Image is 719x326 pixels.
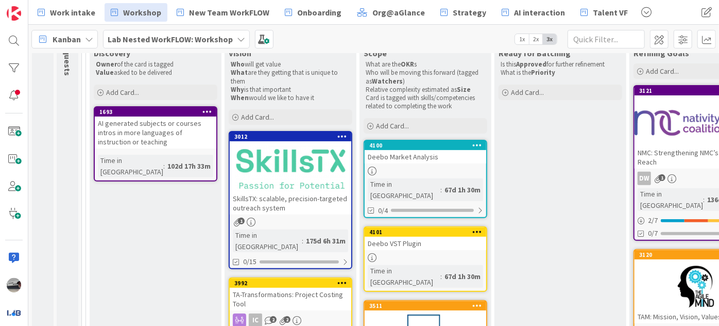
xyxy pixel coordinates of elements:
div: 3992TA-Transformations: Project Costing Tool [230,279,351,311]
div: 175d 6h 31m [303,235,348,247]
a: AI interaction [495,3,571,22]
span: : [440,271,442,282]
strong: When [231,93,249,102]
span: New Team WorkFLOW [189,6,269,19]
img: Visit kanbanzone.com [7,6,21,21]
b: Lab Nested WorkFLOW: Workshop [108,34,233,44]
div: Time in [GEOGRAPHIC_DATA] [98,155,163,177]
span: : [703,194,705,205]
span: : [163,160,165,172]
span: Work intake [50,6,95,19]
span: 1 [659,174,665,181]
div: Time in [GEOGRAPHIC_DATA] [368,265,440,288]
div: 67d 1h 30m [442,271,483,282]
p: will get value [231,60,350,69]
div: 102d 17h 33m [165,160,213,172]
span: Strategy [453,6,486,19]
div: 4100 [369,142,486,149]
span: 1 [238,218,245,224]
a: Workshop [105,3,167,22]
img: jB [7,278,21,292]
p: asked to be delivered [96,69,215,77]
div: Deebo VST Plugin [365,237,486,250]
p: is that important [231,86,350,94]
div: 3511 [365,301,486,311]
div: 4101Deebo VST Plugin [365,227,486,250]
span: 2 [284,316,290,323]
div: AI generated subjects or courses intros in more languages of instruction or teaching [95,117,216,149]
p: would we like to have it [231,94,350,102]
p: Who will be moving this forward (tagged as ) [366,69,485,86]
span: Add Card... [106,88,139,97]
div: 4101 [369,229,486,236]
div: 3012 [230,132,351,141]
a: Strategy [434,3,492,22]
a: Onboarding [279,3,348,22]
span: 0/4 [378,205,388,216]
strong: OKR [401,60,414,69]
p: What are the s [366,60,485,69]
span: : [302,235,303,247]
span: Kanban [53,33,81,45]
a: Work intake [31,3,101,22]
p: of the card is tagged [96,60,215,69]
strong: Watchers [372,77,403,86]
strong: Value [96,68,114,77]
span: Add Card... [646,67,679,76]
div: Time in [GEOGRAPHIC_DATA] [638,188,703,211]
strong: Approved [516,60,546,69]
span: 3x [543,34,557,44]
div: 3012 [234,133,351,140]
span: AI interaction [514,6,565,19]
strong: Why [231,85,244,94]
span: 0/15 [243,256,256,267]
div: 1693AI generated subjects or courses intros in more languages of instruction or teaching [95,107,216,149]
div: 1693 [95,107,216,117]
span: Onboarding [297,6,341,19]
strong: Size [457,85,471,94]
p: What is the [501,69,620,77]
div: 4100Deebo Market Analysis [365,141,486,164]
span: 2x [529,34,543,44]
div: 67d 1h 30m [442,184,483,195]
p: are they getting that is unique to them [231,69,350,86]
div: 4101 [365,227,486,237]
span: 0/7 [648,228,658,239]
span: Org@aGlance [372,6,425,19]
strong: Owner [96,60,117,69]
a: Org@aGlance [351,3,431,22]
span: Add Card... [376,121,409,131]
div: Time in [GEOGRAPHIC_DATA] [368,178,440,201]
strong: Who [231,60,245,69]
div: DW [638,172,651,185]
input: Quick Filter... [568,30,645,48]
div: 4100 [365,141,486,150]
div: 3992 [234,280,351,287]
p: Relative complexity estimated as [366,86,485,94]
span: Workshop [123,6,161,19]
div: 3992 [230,279,351,288]
div: TA-Transformations: Project Costing Tool [230,288,351,311]
strong: Priority [531,68,555,77]
span: Add Card... [241,112,274,122]
a: Talent VF [574,3,634,22]
span: 2 [270,316,277,323]
p: Is this for further refinement [501,60,620,69]
span: 2 / 7 [648,215,658,226]
span: Add Card... [511,88,544,97]
a: New Team WorkFLOW [170,3,276,22]
div: SkillsTX: scalable, precision-targeted outreach system [230,192,351,215]
img: avatar [7,305,21,320]
span: 1x [515,34,529,44]
div: 3511 [369,302,486,309]
strong: What [231,68,248,77]
div: 3012SkillsTX: scalable, precision-targeted outreach system [230,132,351,215]
span: : [440,184,442,195]
div: Time in [GEOGRAPHIC_DATA] [233,230,302,252]
p: Card is tagged with skills/competencies related to completing the work [366,94,485,111]
span: Talent VF [593,6,628,19]
div: Deebo Market Analysis [365,150,486,164]
div: 1693 [99,108,216,116]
